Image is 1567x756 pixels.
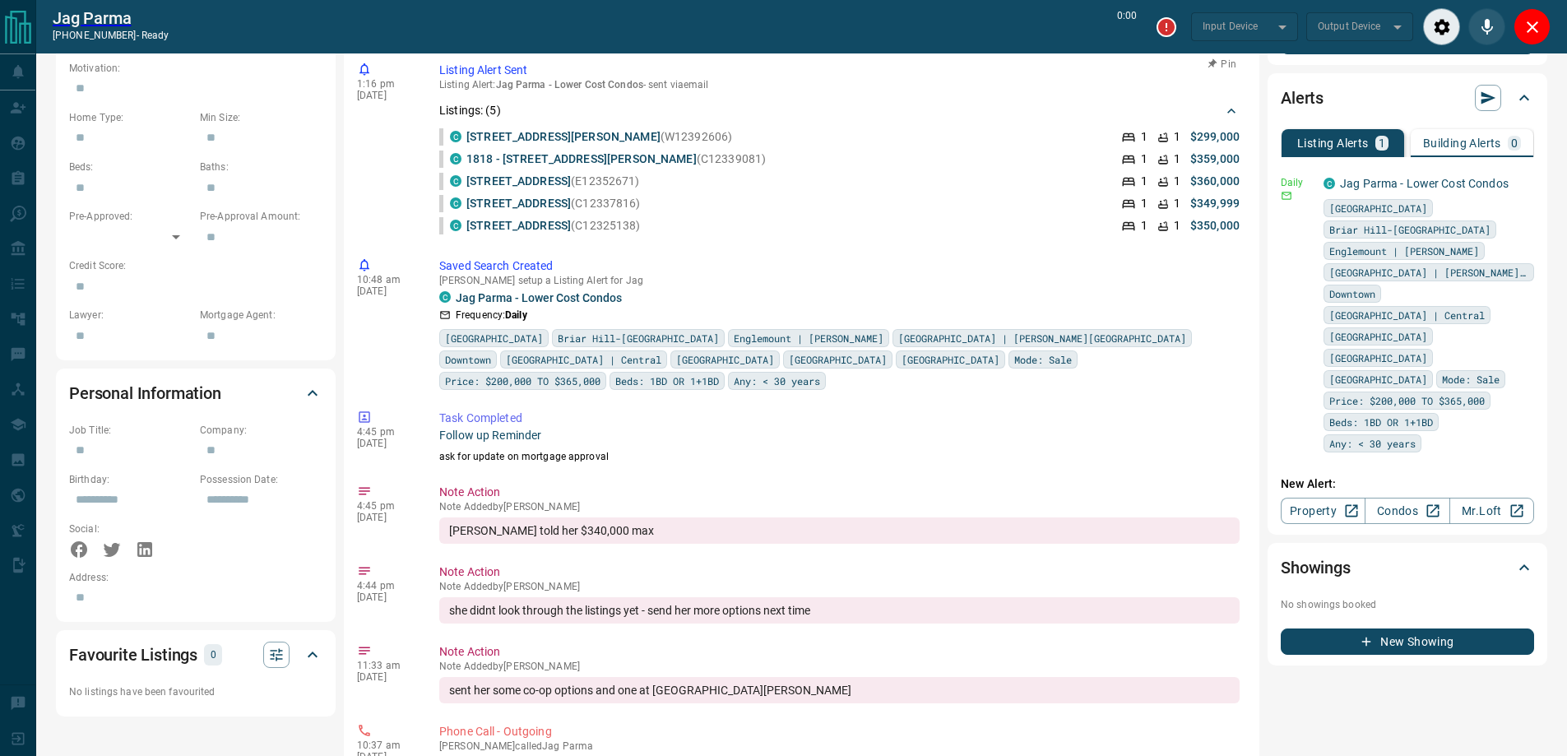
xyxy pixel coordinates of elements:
p: Beds: [69,160,192,174]
div: Audio Settings [1423,8,1460,45]
span: ready [141,30,169,41]
span: [GEOGRAPHIC_DATA] [676,351,774,368]
p: 1 [1174,173,1180,190]
p: 0 [1511,137,1518,149]
div: Favourite Listings0 [69,635,322,675]
p: Company: [200,423,322,438]
p: 1 [1174,195,1180,212]
p: 1 [1141,151,1147,168]
p: (C12325138) [466,217,641,234]
span: [GEOGRAPHIC_DATA] [1329,200,1427,216]
a: [STREET_ADDRESS][PERSON_NAME] [466,130,661,143]
div: condos.ca [450,175,461,187]
p: 0 [209,646,217,664]
div: Alerts [1281,78,1534,118]
p: [PERSON_NAME] setup a Listing Alert for Jag [439,275,1240,286]
span: Beds: 1BD OR 1+1BD [1329,414,1433,430]
div: condos.ca [450,197,461,209]
div: condos.ca [450,220,461,231]
span: [GEOGRAPHIC_DATA] | Central [1329,307,1485,323]
p: 1 [1174,217,1180,234]
strong: Daily [505,309,527,321]
p: (C12339081) [466,151,766,168]
span: [GEOGRAPHIC_DATA] [1329,371,1427,387]
p: 1 [1174,128,1180,146]
span: [GEOGRAPHIC_DATA] [445,330,543,346]
p: (C12337816) [466,195,641,212]
h2: Showings [1281,554,1351,581]
p: Phone Call - Outgoing [439,723,1240,740]
p: 1 [1379,137,1385,149]
p: Saved Search Created [439,257,1240,275]
p: Daily [1281,175,1314,190]
span: Briar Hill-[GEOGRAPHIC_DATA] [558,330,719,346]
p: [DATE] [357,671,415,683]
p: (W12392606) [466,128,732,146]
div: Listings: (5) [439,95,1240,126]
a: 1818 - [STREET_ADDRESS][PERSON_NAME] [466,152,697,165]
a: Jag Parma [53,8,169,28]
p: $349,999 [1190,195,1240,212]
p: [DATE] [357,90,415,101]
div: condos.ca [439,291,451,303]
h2: Personal Information [69,380,221,406]
p: Listing Alerts [1297,137,1369,149]
span: Mode: Sale [1442,371,1500,387]
div: Mute [1468,8,1505,45]
p: 1 [1174,151,1180,168]
a: [STREET_ADDRESS] [466,219,571,232]
span: [GEOGRAPHIC_DATA] [1329,350,1427,366]
span: Any: < 30 years [734,373,820,389]
p: Home Type: [69,110,192,125]
span: [GEOGRAPHIC_DATA] [789,351,887,368]
span: Englemount | [PERSON_NAME] [734,330,883,346]
button: New Showing [1281,628,1534,655]
div: Close [1514,8,1551,45]
p: Possession Date: [200,472,322,487]
span: Englemount | [PERSON_NAME] [1329,243,1479,259]
div: sent her some co-op options and one at [GEOGRAPHIC_DATA][PERSON_NAME] [439,677,1240,703]
p: $359,000 [1190,151,1240,168]
p: 1:16 pm [357,78,415,90]
p: Listings: ( 5 ) [439,102,501,119]
p: Note Added by [PERSON_NAME] [439,581,1240,592]
svg: Email [1281,190,1292,202]
p: 4:45 pm [357,426,415,438]
p: New Alert: [1281,475,1534,493]
p: 1 [1141,173,1147,190]
p: ask for update on mortgage approval [439,449,1240,464]
p: 4:44 pm [357,580,415,591]
span: [GEOGRAPHIC_DATA] [1329,328,1427,345]
p: $360,000 [1190,173,1240,190]
div: she didnt look through the listings yet - send her more options next time [439,597,1240,624]
p: Mortgage Agent: [200,308,322,322]
p: No listings have been favourited [69,684,322,699]
p: Listing Alert : - sent via email [439,79,1240,90]
span: Briar Hill-[GEOGRAPHIC_DATA] [1329,221,1491,238]
p: Credit Score: [69,258,322,273]
p: Building Alerts [1423,137,1501,149]
p: $299,000 [1190,128,1240,146]
p: 10:48 am [357,274,415,285]
p: Motivation: [69,61,322,76]
p: [PERSON_NAME] called Jag Parma [439,740,1240,752]
a: Jag Parma - Lower Cost Condos [1340,177,1509,190]
div: Showings [1281,548,1534,587]
p: 0:00 [1117,8,1137,45]
p: Note Action [439,643,1240,661]
p: 1 [1141,195,1147,212]
span: [GEOGRAPHIC_DATA] | [PERSON_NAME][GEOGRAPHIC_DATA] [898,330,1186,346]
p: Lawyer: [69,308,192,322]
span: Downtown [445,351,491,368]
p: Note Action [439,564,1240,581]
p: 10:37 am [357,740,415,751]
a: Condos [1365,498,1449,524]
p: 1 [1141,217,1147,234]
a: [STREET_ADDRESS] [466,197,571,210]
p: Follow up Reminder [439,427,1240,444]
p: Frequency: [456,308,527,322]
a: Property [1281,498,1365,524]
p: [DATE] [357,591,415,603]
p: (E12352671) [466,173,640,190]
